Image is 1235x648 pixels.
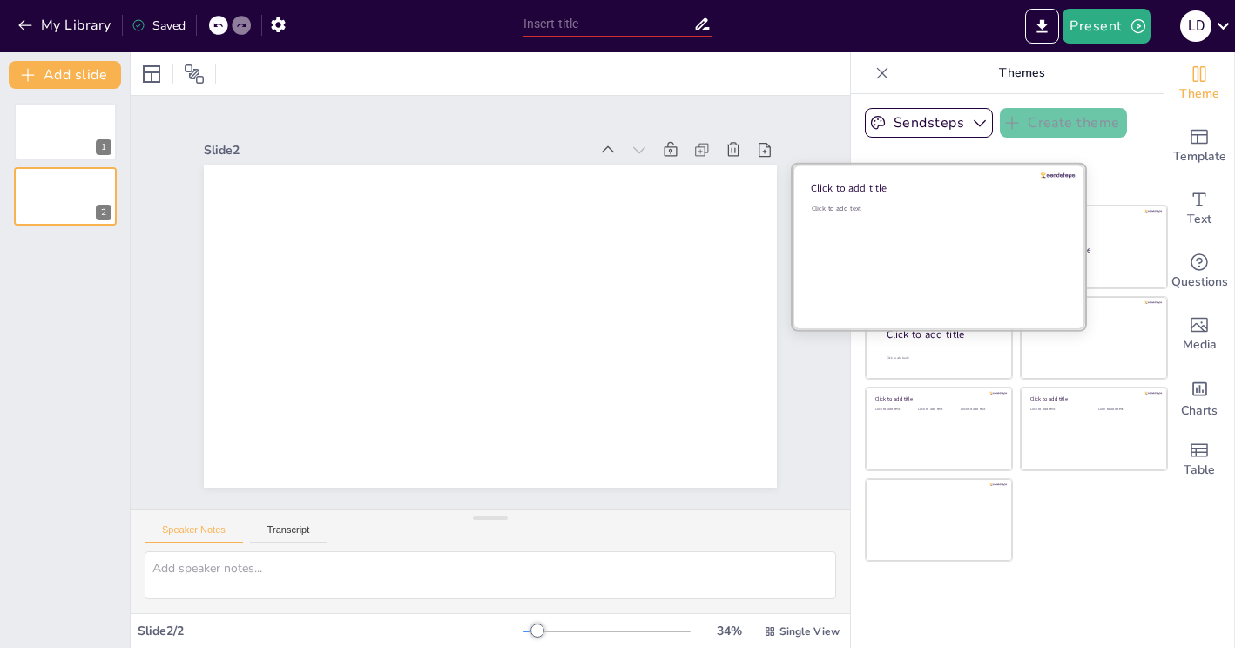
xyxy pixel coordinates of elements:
span: Click to add title [875,396,913,403]
div: 2 [96,205,111,220]
div: Add images, graphics, shapes or video [1164,303,1234,366]
span: Table [1184,461,1215,480]
span: Click to add text [812,204,861,213]
span: Click to add text [1030,408,1056,412]
div: 34 % [708,623,750,639]
div: Slide 2 / 2 [138,623,523,639]
span: Media [1183,335,1217,354]
div: Add a table [1164,429,1234,491]
span: Click to add title [1030,396,1068,403]
span: Theme [1179,84,1219,104]
button: Export to PowerPoint [1025,9,1059,44]
div: Change the overall theme [1164,52,1234,115]
div: L D [1180,10,1211,42]
button: Add slide [9,61,121,89]
button: Create theme [1000,108,1127,138]
div: 2 [14,167,117,225]
span: Click to add title [1036,245,1091,255]
span: Click to add body [887,355,909,360]
span: Click to add title [811,181,887,195]
span: Template [1173,147,1226,166]
span: Click to add text [961,408,986,412]
button: Transcript [250,524,327,543]
div: Add text boxes [1164,178,1234,240]
div: Saved [132,17,186,34]
span: Single View [779,624,840,638]
span: Position [184,64,205,84]
p: Themes [896,52,1147,94]
button: Speaker Notes [145,524,243,543]
div: 1 [96,139,111,155]
div: Add charts and graphs [1164,366,1234,429]
span: Charts [1181,402,1218,421]
button: L D [1180,9,1211,44]
div: Slide 2 [204,142,589,159]
span: Click to add text [918,408,943,412]
div: 1 [14,103,117,160]
input: Insert title [523,11,693,37]
span: Click to add title [887,327,964,342]
div: Add ready made slides [1164,115,1234,178]
span: Click to add text [875,408,901,412]
div: Get real-time input from your audience [1164,240,1234,303]
span: Click to add text [1098,408,1124,412]
button: My Library [13,11,118,39]
span: Questions [1171,273,1228,292]
span: Text [1187,210,1211,229]
button: Present [1063,9,1150,44]
div: Layout [138,60,165,88]
button: Sendsteps [865,108,993,138]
